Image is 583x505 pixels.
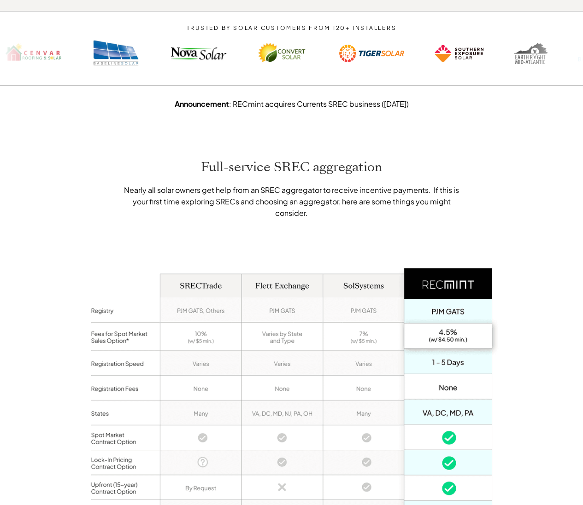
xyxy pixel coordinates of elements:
a: Announcement: RECmint acquires Currents SREC business ([DATE]) [175,99,409,109]
p: Nearly all solar owners get help from an SREC aggregator to receive incentive payments. If this i... [121,184,462,219]
p: TRUSTED BY SOLAR CUSTOMERS FROM 120+ INSTALLERS [159,25,424,31]
h2: Full-service SREC aggregation [29,158,554,176]
strong: Announcement [175,99,229,109]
